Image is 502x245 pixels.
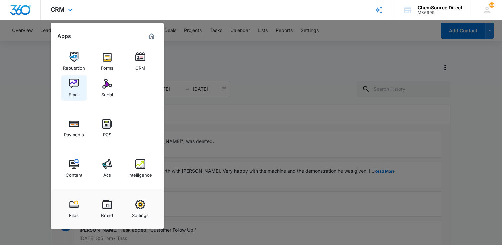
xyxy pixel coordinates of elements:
a: POS [95,116,120,141]
span: 49 [489,2,494,8]
a: CRM [128,49,153,74]
a: Marketing 360® Dashboard [146,31,157,41]
div: Payments [64,129,84,137]
div: Files [69,209,79,218]
div: account name [418,5,462,10]
div: CRM [135,62,145,71]
div: notifications count [489,2,494,8]
div: Reputation [63,62,85,71]
a: Brand [95,196,120,221]
div: Settings [132,209,149,218]
div: account id [418,10,462,15]
a: Settings [128,196,153,221]
a: Content [61,156,87,181]
a: Reputation [61,49,87,74]
div: POS [103,129,111,137]
a: Intelligence [128,156,153,181]
div: Social [101,89,113,97]
a: Social [95,75,120,101]
div: Ads [103,169,111,178]
a: Payments [61,116,87,141]
span: CRM [51,6,65,13]
h2: Apps [57,33,71,39]
a: Ads [95,156,120,181]
a: Email [61,75,87,101]
div: Brand [101,209,113,218]
a: Files [61,196,87,221]
div: Intelligence [128,169,152,178]
div: Content [66,169,82,178]
div: Forms [101,62,113,71]
div: Email [69,89,79,97]
a: Forms [95,49,120,74]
